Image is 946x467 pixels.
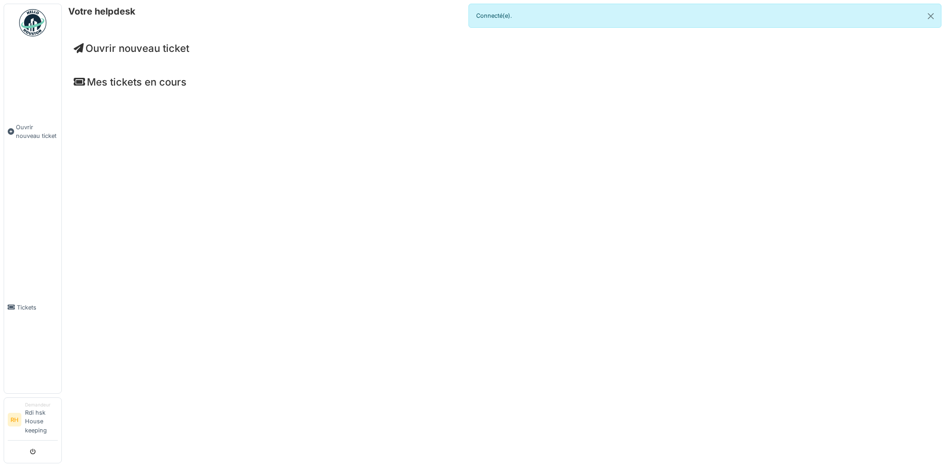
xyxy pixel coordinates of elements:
[25,401,58,438] li: Rdi hsk House keeping
[68,6,136,17] h6: Votre helpdesk
[8,401,58,441] a: RH DemandeurRdi hsk House keeping
[19,9,46,36] img: Badge_color-CXgf-gQk.svg
[25,401,58,408] div: Demandeur
[16,123,58,140] span: Ouvrir nouveau ticket
[17,303,58,312] span: Tickets
[921,4,941,28] button: Close
[4,222,61,393] a: Tickets
[4,41,61,222] a: Ouvrir nouveau ticket
[74,42,189,54] a: Ouvrir nouveau ticket
[74,76,934,88] h4: Mes tickets en cours
[468,4,941,28] div: Connecté(e).
[8,413,21,426] li: RH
